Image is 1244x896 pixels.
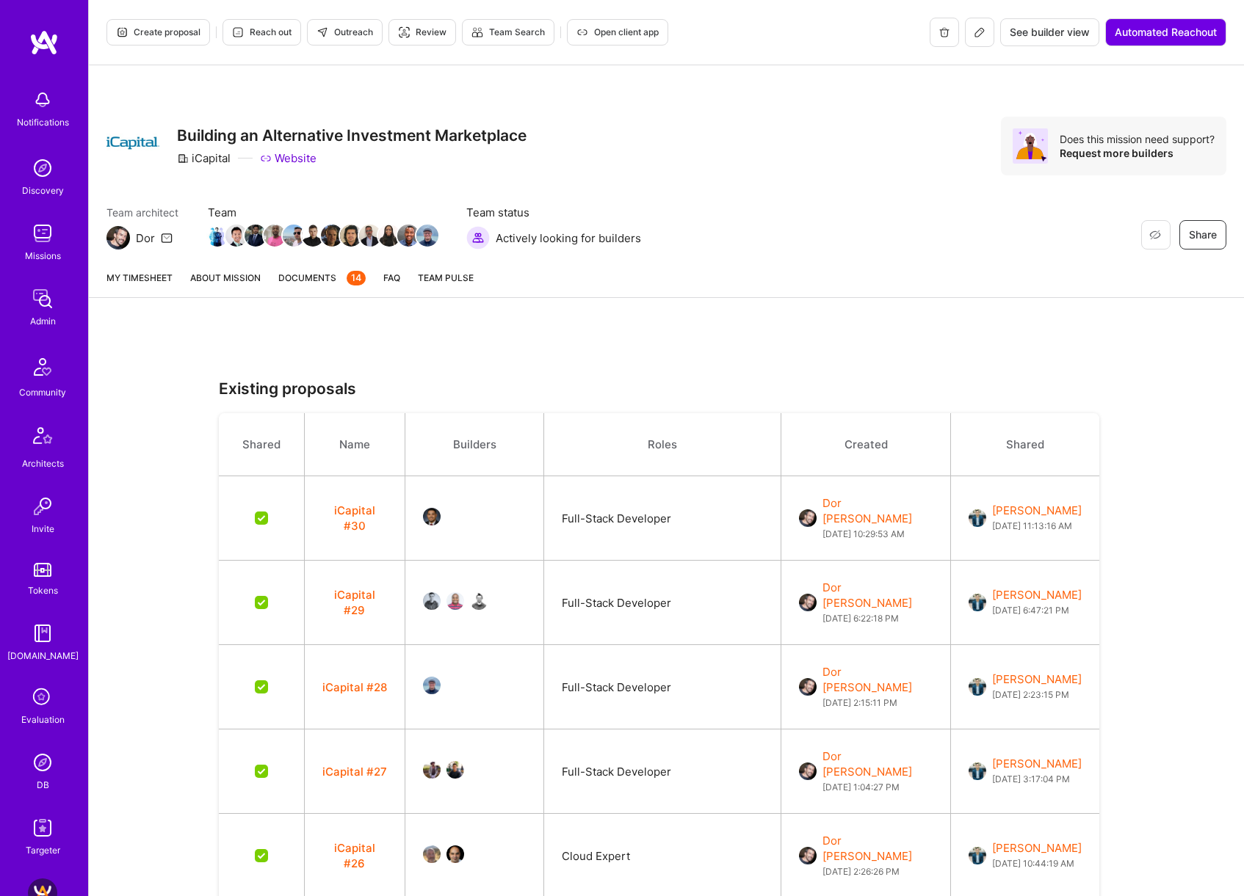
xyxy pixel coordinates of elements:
[799,847,817,864] img: User Avatar
[219,413,305,476] th: Shared
[208,205,437,220] span: Team
[992,503,1082,533] div: [PERSON_NAME]
[25,349,60,385] img: Community
[245,225,267,247] img: Team Member Avatar
[116,26,128,38] i: icon Proposal
[1115,25,1217,40] span: Automated Reachout
[32,521,54,536] div: Invite
[446,845,464,863] img: User Avatar
[576,26,659,39] span: Open client app
[822,611,933,626] span: [DATE] 6:22:18 PM
[136,230,155,246] div: Dor
[347,271,366,285] div: 14
[466,226,490,250] img: Actively looking for builders
[7,648,79,663] div: [DOMAIN_NAME]
[106,205,178,220] span: Team architect
[28,813,57,842] img: Skill Targeter
[799,594,817,611] img: User Avatar
[969,509,986,527] img: User Avatar
[544,729,781,814] td: Full-Stack Developer
[283,225,305,247] img: Team Member Avatar
[992,671,1082,702] div: [PERSON_NAME]
[1013,128,1048,164] img: Avatar
[544,645,781,729] td: Full-Stack Developer
[116,26,200,39] span: Create proposal
[822,526,933,542] span: [DATE] 10:29:53 AM
[177,150,231,166] div: iCapital
[359,225,381,247] img: Team Member Avatar
[822,864,933,879] span: [DATE] 2:26:26 PM
[496,230,641,246] span: Actively looking for builders
[544,476,781,561] td: Full-Stack Developer
[232,26,292,39] span: Reach out
[466,205,641,220] span: Team status
[822,749,933,795] div: Dor [PERSON_NAME]
[969,594,986,611] img: User Avatar
[822,580,933,626] div: Dor [PERSON_NAME]
[992,587,1082,618] div: [PERSON_NAME]
[423,677,441,694] img: User Avatar
[37,777,49,793] div: DB
[951,413,1100,476] th: Shared
[1060,132,1215,146] div: Does this mission need support?
[423,845,441,863] img: User Avatar
[28,85,57,114] img: bell
[25,248,61,263] div: Missions
[340,225,362,247] img: Team Member Avatar
[418,272,474,283] span: Team Pulse
[992,840,1082,871] div: [PERSON_NAME]
[321,225,343,247] img: Team Member Avatar
[969,762,986,780] img: User Avatar
[822,779,933,795] span: [DATE] 1:04:27 PM
[992,771,1082,787] span: [DATE] 3:17:04 PM
[28,583,58,598] div: Tokens
[544,413,781,476] th: Roles
[106,226,130,250] img: Team Architect
[190,270,261,297] a: About Mission
[17,114,69,130] div: Notifications
[19,385,66,400] div: Community
[322,840,387,871] button: iCapital #26
[28,284,57,313] img: admin teamwork
[161,232,173,244] i: icon Mail
[22,183,64,198] div: Discovery
[446,761,464,779] img: User Avatar
[799,762,817,780] img: User Avatar
[1189,227,1217,242] span: Share
[405,413,544,476] th: Builders
[22,456,64,471] div: Architects
[260,150,317,166] a: Website
[416,225,438,247] img: Team Member Avatar
[21,712,65,727] div: Evaluation
[322,764,387,779] button: iCapital #27
[304,413,405,476] th: Name
[992,856,1082,871] span: [DATE] 10:44:19 AM
[397,225,419,247] img: Team Member Avatar
[398,26,410,38] i: icon Targeter
[1149,229,1161,241] i: icon EyeClosed
[470,592,488,610] img: User Avatar
[822,664,933,710] div: Dor [PERSON_NAME]
[471,26,545,39] span: Team Search
[322,680,387,695] button: iCapital #28
[423,761,441,779] img: User Avatar
[969,847,986,864] img: User Avatar
[799,509,817,527] img: User Avatar
[822,495,933,542] div: Dor [PERSON_NAME]
[1010,25,1090,40] span: See builder view
[28,748,57,777] img: Admin Search
[278,270,366,285] span: Documents
[423,592,441,610] img: User Avatar
[106,270,173,297] a: My timesheet
[177,126,527,145] h3: Building an Alternative Investment Marketplace
[317,26,373,39] span: Outreach
[29,684,57,712] i: icon SelectionTeam
[969,678,986,696] img: User Avatar
[30,313,56,329] div: Admin
[302,225,324,247] img: Team Member Avatar
[219,379,1115,398] h3: Existing proposals
[25,420,60,456] img: Architects
[398,26,446,39] span: Review
[781,413,950,476] th: Created
[423,508,441,525] img: User Avatar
